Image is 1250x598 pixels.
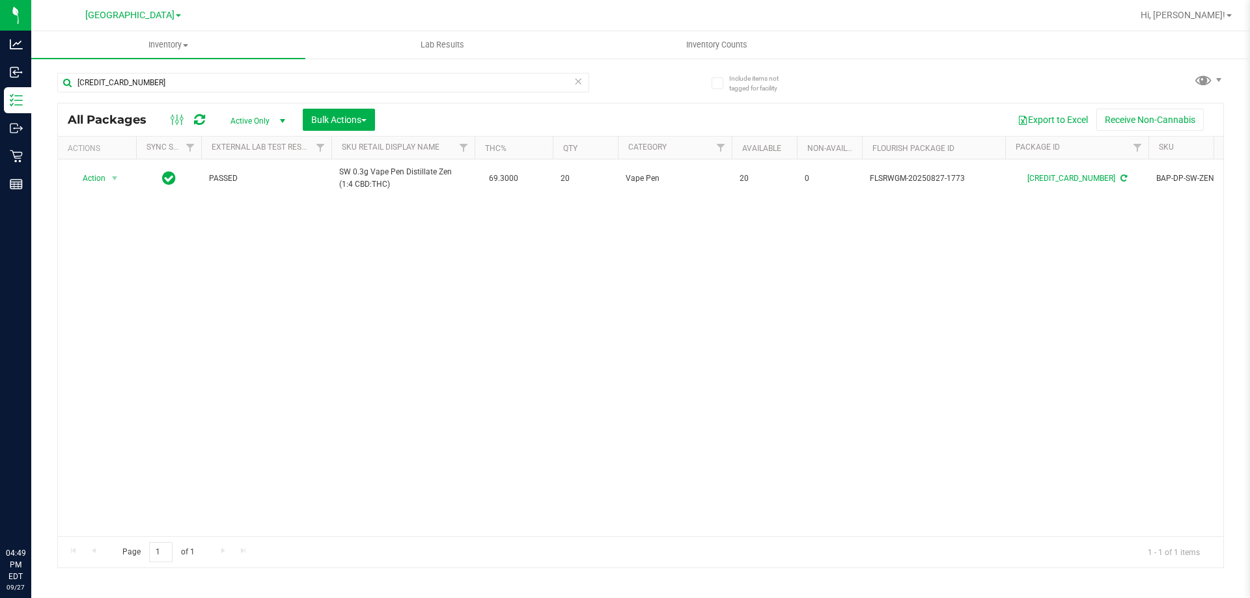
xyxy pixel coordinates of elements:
[870,172,997,185] span: FLSRWGM-20250827-1773
[10,66,23,79] inline-svg: Inbound
[1159,143,1174,152] a: SKU
[303,109,375,131] button: Bulk Actions
[10,178,23,191] inline-svg: Reports
[146,143,197,152] a: Sync Status
[626,172,724,185] span: Vape Pen
[107,169,123,187] span: select
[31,39,305,51] span: Inventory
[403,39,482,51] span: Lab Results
[1137,542,1210,562] span: 1 - 1 of 1 items
[149,542,173,562] input: 1
[68,144,131,153] div: Actions
[10,94,23,107] inline-svg: Inventory
[563,144,577,153] a: Qty
[1027,174,1115,183] a: [CREDIT_CARD_NUMBER]
[579,31,854,59] a: Inventory Counts
[807,144,865,153] a: Non-Available
[310,137,331,159] a: Filter
[305,31,579,59] a: Lab Results
[805,172,854,185] span: 0
[628,143,667,152] a: Category
[180,137,201,159] a: Filter
[6,547,25,582] p: 04:49 PM EDT
[85,10,174,21] span: [GEOGRAPHIC_DATA]
[10,122,23,135] inline-svg: Outbound
[1127,137,1148,159] a: Filter
[342,143,439,152] a: Sku Retail Display Name
[740,172,789,185] span: 20
[1141,10,1225,20] span: Hi, [PERSON_NAME]!
[311,115,367,125] span: Bulk Actions
[669,39,765,51] span: Inventory Counts
[482,169,525,188] span: 69.3000
[57,73,589,92] input: Search Package ID, Item Name, SKU, Lot or Part Number...
[729,74,794,93] span: Include items not tagged for facility
[1016,143,1060,152] a: Package ID
[212,143,314,152] a: External Lab Test Result
[13,494,52,533] iframe: Resource center
[1009,109,1096,131] button: Export to Excel
[485,144,507,153] a: THC%
[71,169,106,187] span: Action
[162,169,176,187] span: In Sync
[1096,109,1204,131] button: Receive Non-Cannabis
[10,38,23,51] inline-svg: Analytics
[742,144,781,153] a: Available
[31,31,305,59] a: Inventory
[453,137,475,159] a: Filter
[209,172,324,185] span: PASSED
[872,144,954,153] a: Flourish Package ID
[68,113,160,127] span: All Packages
[710,137,732,159] a: Filter
[6,582,25,592] p: 09/27
[339,166,467,191] span: SW 0.3g Vape Pen Distillate Zen (1:4 CBD:THC)
[1118,174,1127,183] span: Sync from Compliance System
[111,542,205,562] span: Page of 1
[561,172,610,185] span: 20
[10,150,23,163] inline-svg: Retail
[574,73,583,90] span: Clear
